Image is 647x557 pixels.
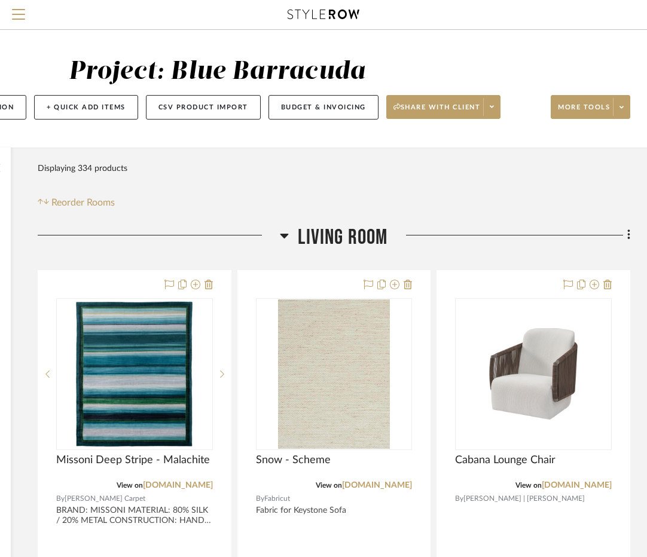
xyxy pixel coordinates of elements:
button: Share with client [386,95,501,119]
img: Cabana Lounge Chair [456,328,611,420]
button: Reorder Rooms [38,195,115,210]
span: More tools [558,103,610,121]
span: [PERSON_NAME] | [PERSON_NAME] [463,493,585,504]
span: Living Room [298,225,387,250]
a: [DOMAIN_NAME] [542,481,612,489]
span: [PERSON_NAME] Carpet [65,493,145,504]
span: Snow - Scheme [256,454,331,467]
span: Missoni Deep Stripe - Malachite [56,454,210,467]
span: View on [316,482,342,489]
a: [DOMAIN_NAME] [143,481,213,489]
div: Project: Blue Barracuda [69,59,366,84]
button: Budget & Invoicing [268,95,379,120]
span: By [455,493,463,504]
div: Displaying 334 products [38,157,127,180]
img: Snow - Scheme [278,299,390,449]
span: View on [117,482,143,489]
span: View on [515,482,542,489]
button: CSV Product Import [146,95,261,120]
span: By [256,493,264,504]
span: Reorder Rooms [51,195,115,210]
button: More tools [551,95,630,119]
span: Cabana Lounge Chair [455,454,556,467]
button: + Quick Add Items [34,95,138,120]
span: By [56,493,65,504]
a: [DOMAIN_NAME] [342,481,412,489]
span: Fabricut [264,493,290,504]
span: Share with client [393,103,481,121]
img: Missoni Deep Stripe - Malachite [74,299,194,449]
